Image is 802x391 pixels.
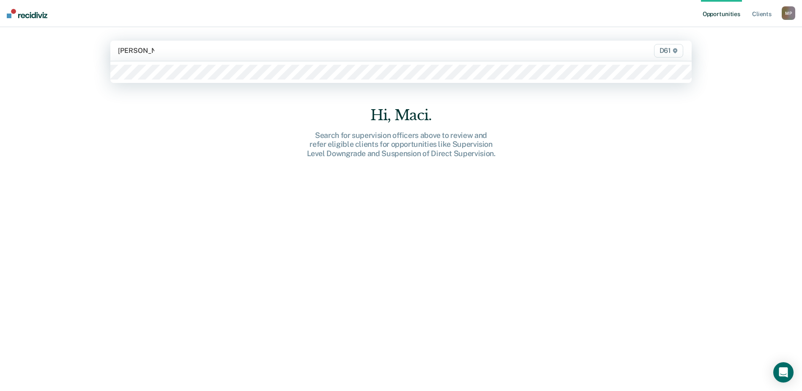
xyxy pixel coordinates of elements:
[266,131,536,158] div: Search for supervision officers above to review and refer eligible clients for opportunities like...
[782,6,795,20] div: M P
[654,44,683,58] span: D61
[7,9,47,18] img: Recidiviz
[266,107,536,124] div: Hi, Maci.
[773,362,794,383] div: Open Intercom Messenger
[782,6,795,20] button: MP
